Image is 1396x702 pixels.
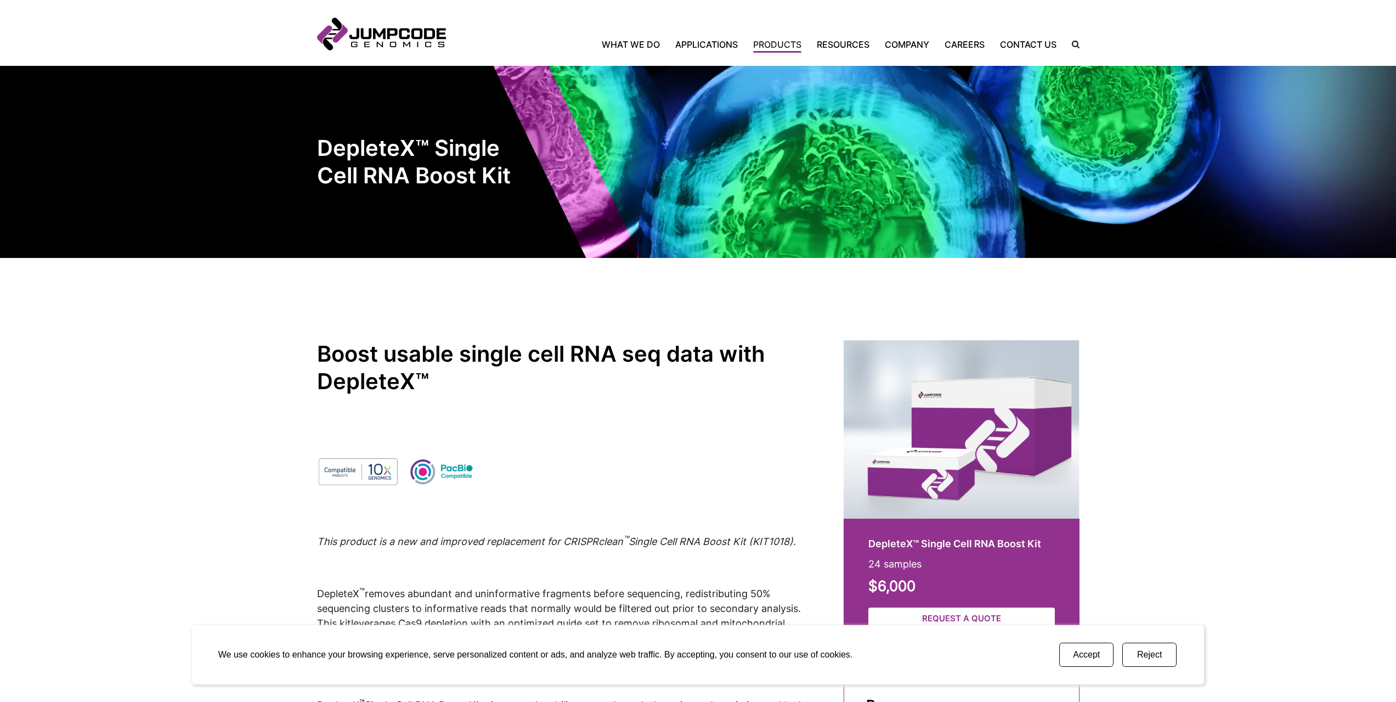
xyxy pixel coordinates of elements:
[218,650,853,659] span: We use cookies to enhance your browsing experience, serve personalized content or ads, and analyz...
[1059,643,1114,667] button: Accept
[745,38,809,51] a: Products
[868,536,1055,551] h2: DepleteX™ Single Cell RNA Boost Kit
[1122,643,1177,667] button: Reject
[317,340,816,395] h2: Boost usable single cell RNA seq data with DepleteX™
[623,535,629,543] sup: ™
[877,38,937,51] a: Company
[937,38,992,51] a: Careers
[602,38,668,51] a: What We Do
[317,134,515,189] h1: DepleteX™ Single Cell RNA Boost Kit
[359,587,365,596] sup: ™
[868,557,1055,571] p: 24 samples
[446,38,1064,51] nav: Primary Navigation
[868,608,1055,630] a: Request a Quote
[809,38,877,51] a: Resources
[317,536,796,547] em: This product is a new and improved replacement for CRISPRclean Single Cell RNA Boost Kit (KIT1018).
[317,588,804,629] span: DepleteX removes abundant and uninformative fragments before sequencing, redistributing 50% seque...
[668,38,745,51] a: Applications
[317,586,816,660] p: leverages Cas9 depletion with an optimized guide set to remove ribosomal and mitochondrial mRNA, ...
[868,577,915,594] strong: $6,000
[992,38,1064,51] a: Contact Us
[1064,41,1080,48] label: Search the site.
